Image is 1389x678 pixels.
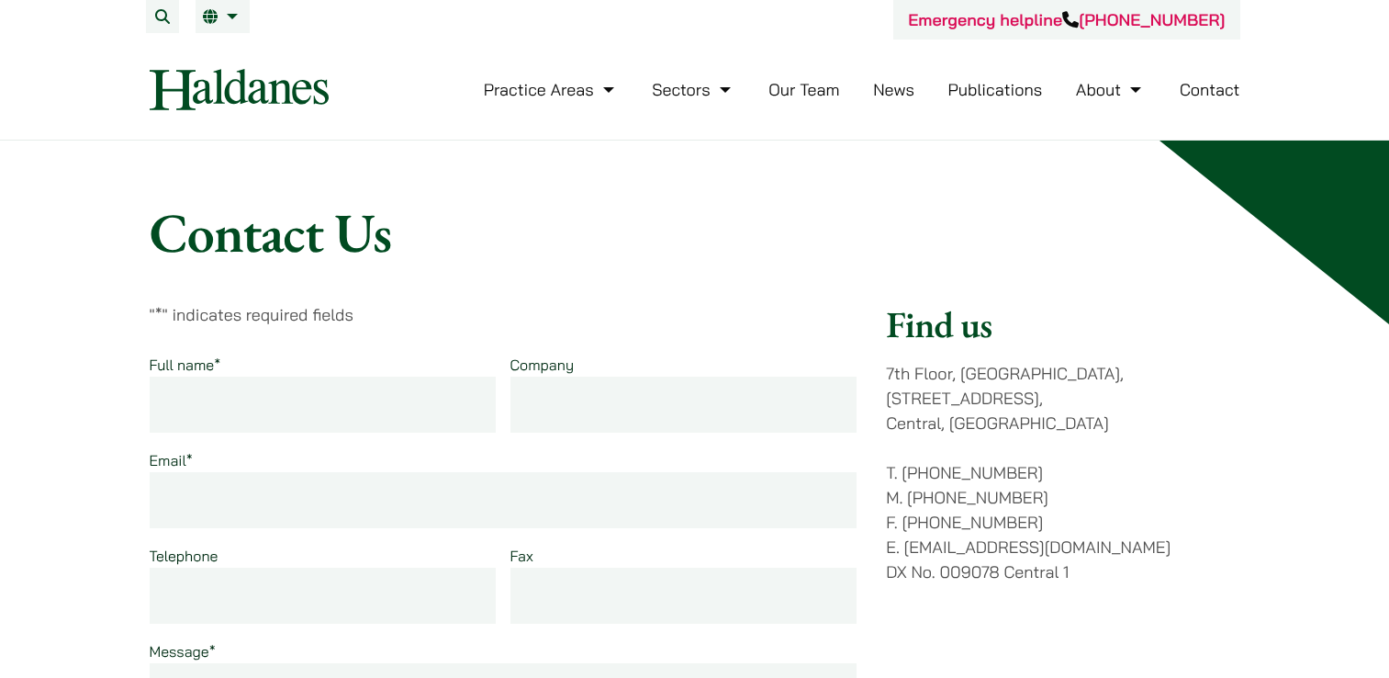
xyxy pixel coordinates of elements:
a: Emergency helpline[PHONE_NUMBER] [908,9,1225,30]
p: T. [PHONE_NUMBER] M. [PHONE_NUMBER] F. [PHONE_NUMBER] E. [EMAIL_ADDRESS][DOMAIN_NAME] DX No. 0090... [886,460,1239,584]
label: Full name [150,356,221,374]
a: Sectors [652,79,734,100]
label: Fax [510,547,533,565]
a: Contact [1180,79,1240,100]
label: Email [150,451,193,469]
h1: Contact Us [150,199,1240,266]
label: Telephone [150,547,218,565]
a: EN [203,9,242,24]
a: Publications [948,79,1043,100]
p: " " indicates required fields [150,302,857,327]
img: Logo of Haldanes [150,69,329,110]
a: Practice Areas [484,79,619,100]
label: Message [150,642,216,661]
a: News [873,79,914,100]
h2: Find us [886,302,1239,346]
a: Our Team [768,79,839,100]
p: 7th Floor, [GEOGRAPHIC_DATA], [STREET_ADDRESS], Central, [GEOGRAPHIC_DATA] [886,361,1239,435]
label: Company [510,356,575,374]
a: About [1076,79,1146,100]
